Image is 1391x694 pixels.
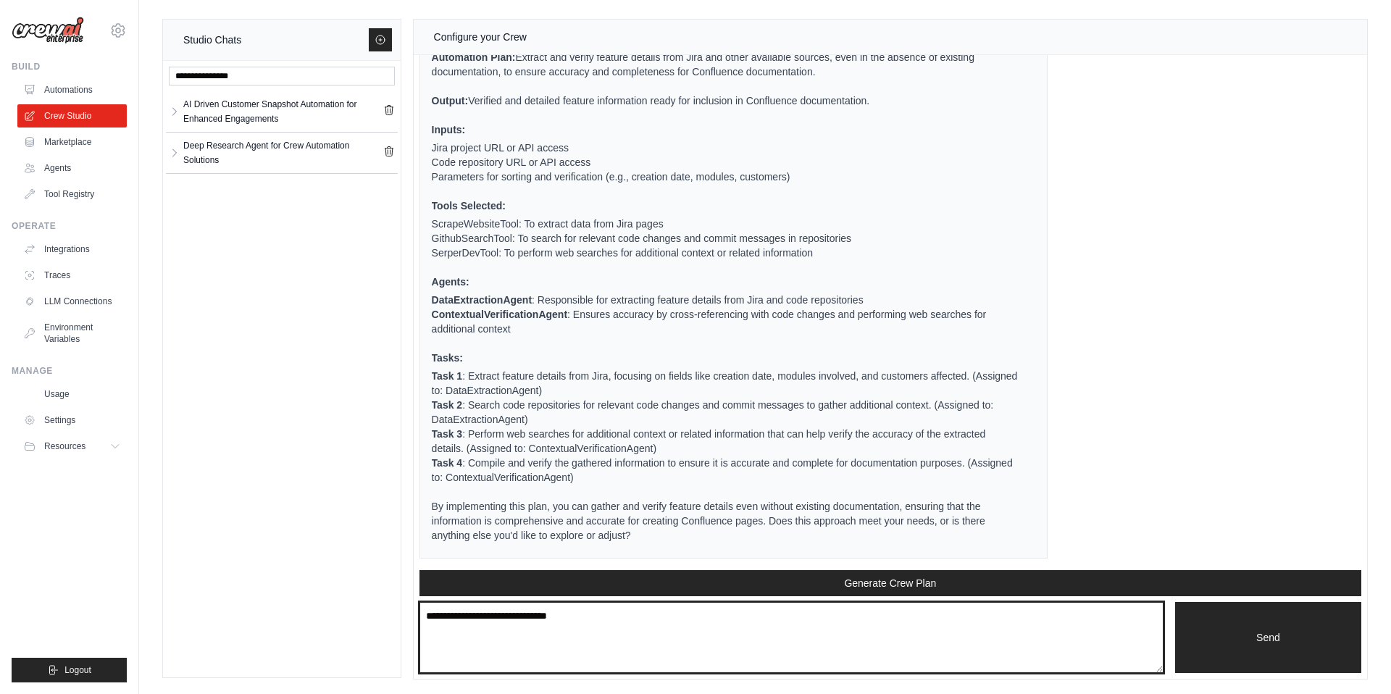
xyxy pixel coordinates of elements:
[432,50,1018,79] p: Extract and verify feature details from Jira and other available sources, even in the absence of ...
[64,664,91,676] span: Logout
[432,93,1018,108] p: Verified and detailed feature information ready for inclusion in Confluence documentation.
[12,61,127,72] div: Build
[17,264,127,287] a: Traces
[17,382,127,406] a: Usage
[17,78,127,101] a: Automations
[432,217,1018,231] li: ScrapeWebsiteTool: To extract data from Jira pages
[432,307,1018,336] li: : Ensures accuracy by cross-referencing with code changes and performing web searches for additio...
[432,293,1018,307] li: : Responsible for extracting feature details from Jira and code repositories
[12,17,84,44] img: Logo
[17,409,127,432] a: Settings
[419,570,1361,596] button: Generate Crew Plan
[432,124,466,135] strong: Inputs:
[432,170,1018,184] li: Parameters for sorting and verification (e.g., creation date, modules, customers)
[17,290,127,313] a: LLM Connections
[432,398,1018,427] li: : Search code repositories for relevant code changes and commit messages to gather additional con...
[432,200,506,212] strong: Tools Selected:
[432,370,463,382] strong: Task 1
[432,51,516,63] strong: Automation Plan:
[180,97,383,126] a: AI Driven Customer Snapshot Automation for Enhanced Engagements
[183,31,241,49] div: Studio Chats
[432,294,532,306] strong: DataExtractionAgent
[432,427,1018,456] li: : Perform web searches for additional context or related information that can help verify the acc...
[432,246,1018,260] li: SerperDevTool: To perform web searches for additional context or related information
[432,155,1018,170] li: Code repository URL or API access
[12,220,127,232] div: Operate
[432,456,1018,485] li: : Compile and verify the gathered information to ensure it is accurate and complete for documenta...
[432,231,1018,246] li: GithubSearchTool: To search for relevant code changes and commit messages in repositories
[432,457,463,469] strong: Task 4
[44,440,85,452] span: Resources
[432,352,463,364] strong: Tasks:
[17,156,127,180] a: Agents
[432,428,463,440] strong: Task 3
[432,399,463,411] strong: Task 2
[432,276,469,288] strong: Agents:
[12,658,127,682] button: Logout
[432,369,1018,398] li: : Extract feature details from Jira, focusing on fields like creation date, modules involved, and...
[1175,602,1361,673] button: Send
[17,435,127,458] button: Resources
[183,138,383,167] div: Deep Research Agent for Crew Automation Solutions
[432,141,1018,155] li: Jira project URL or API access
[17,104,127,127] a: Crew Studio
[12,365,127,377] div: Manage
[434,28,527,46] div: Configure your Crew
[17,316,127,351] a: Environment Variables
[17,183,127,206] a: Tool Registry
[432,95,469,106] strong: Output:
[17,238,127,261] a: Integrations
[183,97,383,126] div: AI Driven Customer Snapshot Automation for Enhanced Engagements
[432,309,567,320] strong: ContextualVerificationAgent
[17,130,127,154] a: Marketplace
[180,138,383,167] a: Deep Research Agent for Crew Automation Solutions
[432,499,1018,543] p: By implementing this plan, you can gather and verify feature details even without existing docume...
